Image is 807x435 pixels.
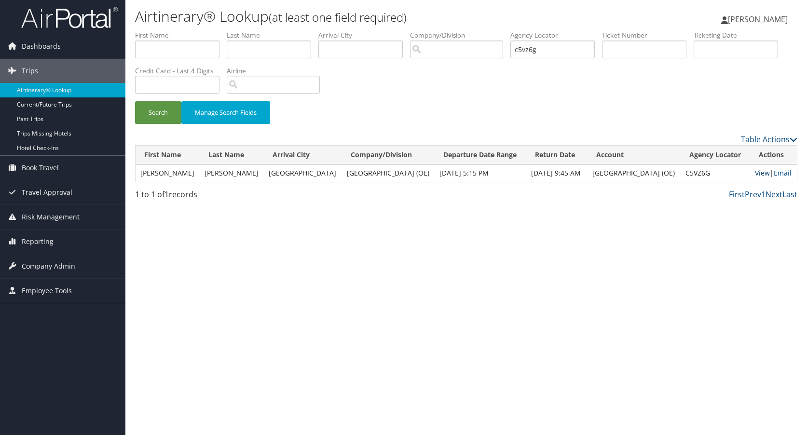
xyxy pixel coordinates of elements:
button: Manage Search Fields [181,101,270,124]
div: 1 to 1 of records [135,189,290,205]
a: First [729,189,745,200]
a: View [755,168,770,177]
span: Risk Management [22,205,80,229]
td: [GEOGRAPHIC_DATA] (OE) [588,164,681,182]
a: [PERSON_NAME] [721,5,797,34]
td: [PERSON_NAME] [136,164,200,182]
td: [DATE] 5:15 PM [435,164,526,182]
span: Dashboards [22,34,61,58]
th: Arrival City: activate to sort column ascending [264,146,342,164]
td: [GEOGRAPHIC_DATA] [264,164,342,182]
th: Agency Locator: activate to sort column ascending [681,146,750,164]
th: Account: activate to sort column ascending [588,146,681,164]
td: [DATE] 9:45 AM [526,164,588,182]
span: Reporting [22,230,54,254]
a: Next [766,189,782,200]
label: Ticketing Date [694,30,785,40]
a: Table Actions [741,134,797,145]
label: Credit Card - Last 4 Digits [135,66,227,76]
span: Employee Tools [22,279,72,303]
th: Last Name: activate to sort column ascending [200,146,264,164]
label: First Name [135,30,227,40]
span: [PERSON_NAME] [728,14,788,25]
th: First Name: activate to sort column ascending [136,146,200,164]
label: Arrival City [318,30,410,40]
td: C5VZ6G [681,164,750,182]
th: Return Date: activate to sort column ascending [526,146,588,164]
a: Email [774,168,792,177]
button: Search [135,101,181,124]
span: Trips [22,59,38,83]
label: Agency Locator [510,30,602,40]
th: Departure Date Range: activate to sort column ascending [435,146,526,164]
img: airportal-logo.png [21,6,118,29]
label: Company/Division [410,30,510,40]
span: Book Travel [22,156,59,180]
a: 1 [761,189,766,200]
small: (at least one field required) [269,9,407,25]
a: Prev [745,189,761,200]
span: Company Admin [22,254,75,278]
a: Last [782,189,797,200]
th: Company/Division [342,146,435,164]
label: Last Name [227,30,318,40]
span: 1 [164,189,169,200]
span: Travel Approval [22,180,72,204]
h1: Airtinerary® Lookup [135,6,576,27]
td: [PERSON_NAME] [200,164,264,182]
td: [GEOGRAPHIC_DATA] (OE) [342,164,435,182]
th: Actions [750,146,797,164]
label: Airline [227,66,327,76]
td: | [750,164,797,182]
label: Ticket Number [602,30,694,40]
